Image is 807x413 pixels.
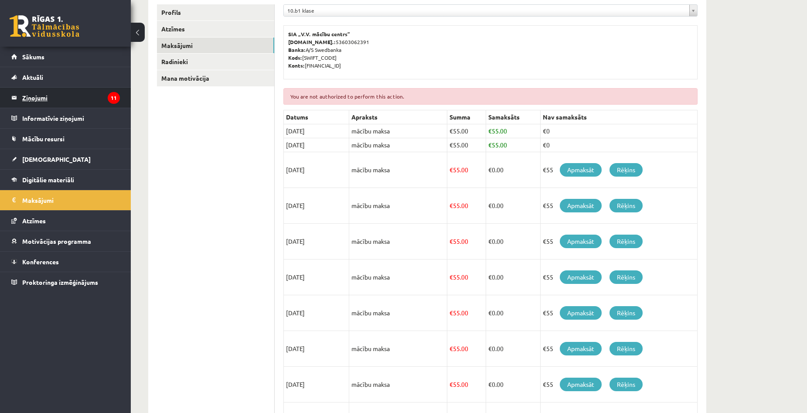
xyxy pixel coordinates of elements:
a: Digitālie materiāli [11,170,120,190]
span: € [449,309,453,317]
b: Kods: [288,54,302,61]
b: [DOMAIN_NAME].: [288,38,336,45]
span: Konferences [22,258,59,266]
span: Aktuāli [22,73,43,81]
a: Apmaksāt [560,306,602,320]
td: 0.00 [486,295,540,331]
a: Apmaksāt [560,199,602,212]
b: SIA „V.V. mācību centrs” [288,31,351,38]
a: Motivācijas programma [11,231,120,251]
span: Digitālie materiāli [22,176,74,184]
span: Sākums [22,53,44,61]
th: Summa [447,110,486,124]
span: 10.b1 klase [287,5,686,16]
td: €55 [540,188,697,224]
a: Rēķins [610,342,643,355]
a: Proktoringa izmēģinājums [11,272,120,292]
td: 55.00 [447,367,486,403]
span: € [449,345,453,352]
a: Apmaksāt [560,342,602,355]
a: Apmaksāt [560,235,602,248]
a: Rēķins [610,270,643,284]
td: 55.00 [447,259,486,295]
td: [DATE] [284,138,349,152]
span: € [449,141,453,149]
a: Informatīvie ziņojumi [11,108,120,128]
td: 55.00 [447,152,486,188]
span: € [488,141,492,149]
span: € [488,380,492,388]
span: € [488,309,492,317]
b: Konts: [288,62,305,69]
td: mācību maksa [349,124,447,138]
td: [DATE] [284,188,349,224]
p: 53603062391 A/S Swedbanka [SWIFT_CODE] [FINANCIAL_ID] [288,30,693,69]
div: You are not authorized to perform this action. [283,88,698,105]
td: 55.00 [447,331,486,367]
td: €55 [540,367,697,403]
span: Mācību resursi [22,135,65,143]
td: [DATE] [284,367,349,403]
td: mācību maksa [349,152,447,188]
a: Apmaksāt [560,163,602,177]
td: [DATE] [284,259,349,295]
legend: Maksājumi [22,190,120,210]
td: 0.00 [486,259,540,295]
a: Rēķins [610,306,643,320]
span: € [449,380,453,388]
span: € [488,273,492,281]
td: 0.00 [486,331,540,367]
th: Datums [284,110,349,124]
span: € [449,127,453,135]
a: Rēķins [610,378,643,391]
a: 10.b1 klase [284,5,697,16]
span: Proktoringa izmēģinājums [22,278,98,286]
i: 11 [108,92,120,104]
b: Banka: [288,46,306,53]
td: mācību maksa [349,331,447,367]
a: Mācību resursi [11,129,120,149]
td: 55.00 [447,138,486,152]
a: [DEMOGRAPHIC_DATA] [11,149,120,169]
a: Atzīmes [11,211,120,231]
td: [DATE] [284,295,349,331]
td: 55.00 [486,124,540,138]
td: 0.00 [486,224,540,259]
span: € [449,166,453,174]
td: €0 [540,124,697,138]
span: € [449,273,453,281]
span: Atzīmes [22,217,46,225]
a: Rīgas 1. Tālmācības vidusskola [10,15,79,37]
td: mācību maksa [349,367,447,403]
span: Motivācijas programma [22,237,91,245]
span: € [488,127,492,135]
a: Atzīmes [157,21,274,37]
td: €55 [540,259,697,295]
td: mācību maksa [349,295,447,331]
a: Rēķins [610,235,643,248]
td: 0.00 [486,188,540,224]
td: €55 [540,331,697,367]
a: Radinieki [157,54,274,70]
td: mācību maksa [349,138,447,152]
span: € [488,201,492,209]
td: 55.00 [486,138,540,152]
th: Samaksāts [486,110,540,124]
td: 0.00 [486,152,540,188]
td: 55.00 [447,124,486,138]
span: € [488,345,492,352]
td: [DATE] [284,224,349,259]
a: Mana motivācija [157,70,274,86]
span: € [449,201,453,209]
a: Maksājumi [11,190,120,210]
a: Sākums [11,47,120,67]
td: [DATE] [284,331,349,367]
td: €55 [540,224,697,259]
span: [DEMOGRAPHIC_DATA] [22,155,91,163]
a: Rēķins [610,163,643,177]
span: € [449,237,453,245]
td: 55.00 [447,188,486,224]
a: Apmaksāt [560,270,602,284]
td: €55 [540,295,697,331]
th: Apraksts [349,110,447,124]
